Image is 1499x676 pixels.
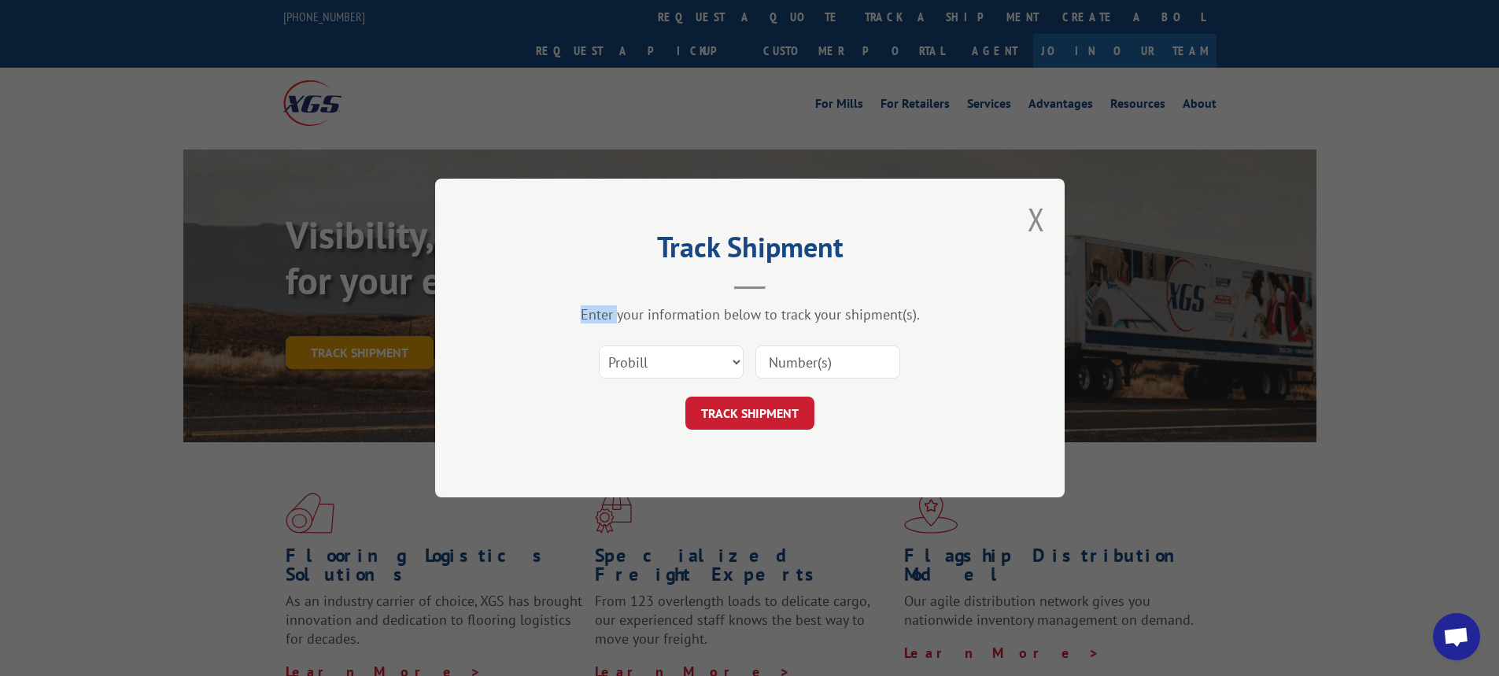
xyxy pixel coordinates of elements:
div: Open chat [1433,613,1480,660]
button: TRACK SHIPMENT [685,397,814,430]
div: Enter your information below to track your shipment(s). [514,305,986,323]
input: Number(s) [755,345,900,379]
h2: Track Shipment [514,236,986,266]
button: Close modal [1028,198,1045,240]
